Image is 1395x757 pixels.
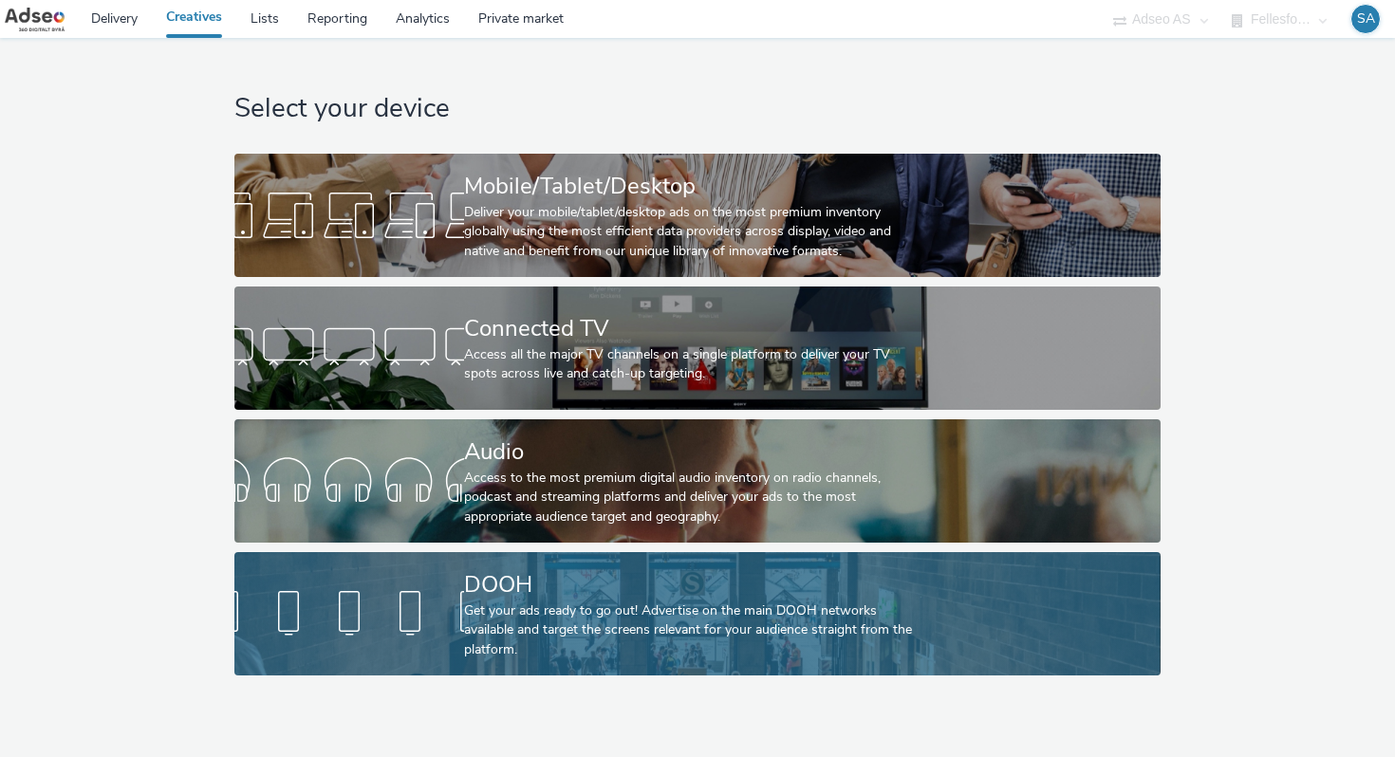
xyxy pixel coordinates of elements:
[234,419,1160,543] a: AudioAccess to the most premium digital audio inventory on radio channels, podcast and streaming ...
[464,601,923,659] div: Get your ads ready to go out! Advertise on the main DOOH networks available and target the screen...
[234,552,1160,675] a: DOOHGet your ads ready to go out! Advertise on the main DOOH networks available and target the sc...
[464,435,923,469] div: Audio
[5,8,65,31] img: undefined Logo
[464,345,923,384] div: Access all the major TV channels on a single platform to deliver your TV spots across live and ca...
[234,91,1160,127] h1: Select your device
[464,203,923,261] div: Deliver your mobile/tablet/desktop ads on the most premium inventory globally using the most effi...
[464,568,923,601] div: DOOH
[464,469,923,526] div: Access to the most premium digital audio inventory on radio channels, podcast and streaming platf...
[464,312,923,345] div: Connected TV
[464,170,923,203] div: Mobile/Tablet/Desktop
[1357,5,1375,33] div: SA
[234,286,1160,410] a: Connected TVAccess all the major TV channels on a single platform to deliver your TV spots across...
[234,154,1160,277] a: Mobile/Tablet/DesktopDeliver your mobile/tablet/desktop ads on the most premium inventory globall...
